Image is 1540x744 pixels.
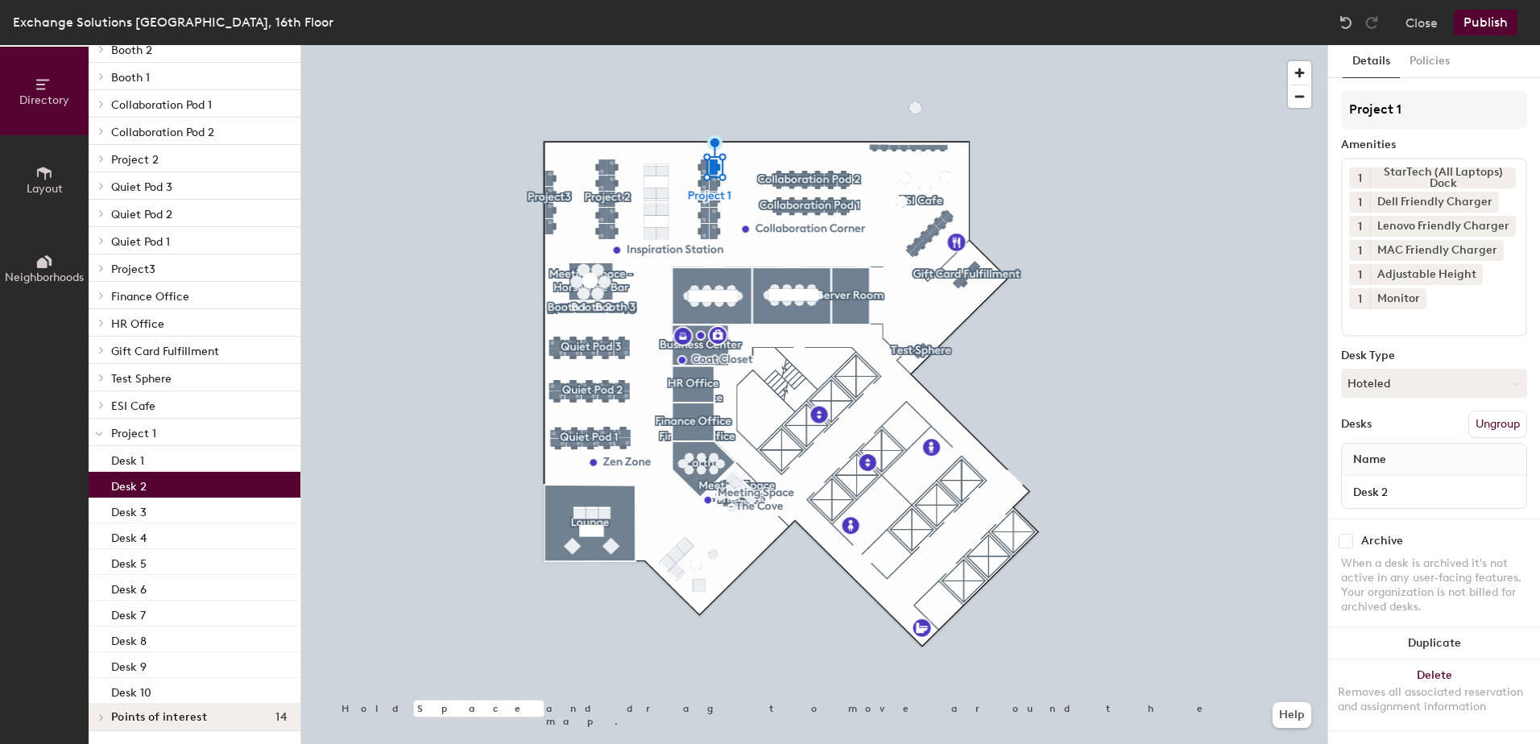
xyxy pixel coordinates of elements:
img: Redo [1364,14,1380,31]
span: 1 [1358,242,1362,259]
div: Monitor [1370,288,1426,309]
span: Neighborhoods [5,271,84,284]
button: 1 [1349,192,1370,213]
div: StarTech (All Laptops) Dock [1370,167,1516,188]
span: 1 [1358,267,1362,283]
div: Exchange Solutions [GEOGRAPHIC_DATA], 16th Floor [13,12,333,32]
p: Desk 4 [111,527,147,545]
span: Quiet Pod 1 [111,235,170,249]
span: Collaboration Pod 1 [111,98,212,112]
div: Archive [1361,535,1403,548]
p: Desk 5 [111,552,147,571]
span: Directory [19,93,69,107]
span: 14 [275,711,288,724]
span: ESI Cafe [111,399,155,413]
span: Gift Card Fulfillment [111,345,219,358]
span: 1 [1358,194,1362,211]
span: Name [1345,445,1394,474]
span: Test Sphere [111,372,172,386]
span: Points of interest [111,711,207,724]
div: Lenovo Friendly Charger [1370,216,1516,237]
button: Policies [1400,45,1459,78]
div: Adjustable Height [1370,264,1483,285]
button: Duplicate [1328,627,1540,659]
span: Collaboration Pod 2 [111,126,214,139]
button: 1 [1349,264,1370,285]
span: 1 [1358,218,1362,235]
button: Publish [1454,10,1517,35]
p: Desk 3 [111,501,147,519]
div: Amenities [1341,138,1527,151]
button: Ungroup [1468,411,1527,438]
span: Quiet Pod 2 [111,208,172,221]
p: Desk 9 [111,655,147,674]
div: Removes all associated reservation and assignment information [1338,685,1530,714]
div: When a desk is archived it's not active in any user-facing features. Your organization is not bil... [1341,556,1527,614]
input: Unnamed desk [1345,481,1523,503]
button: 1 [1349,240,1370,261]
button: Details [1343,45,1400,78]
p: Desk 7 [111,604,146,622]
span: 1 [1358,170,1362,187]
div: Dell Friendly Charger [1370,192,1499,213]
span: HR Office [111,317,164,331]
button: 1 [1349,167,1370,188]
p: Desk 8 [111,630,147,648]
span: Booth 2 [111,43,152,57]
p: Desk 6 [111,578,147,597]
button: Close [1405,10,1438,35]
span: Project 1 [111,427,156,440]
button: Hoteled [1341,369,1527,398]
span: Quiet Pod 3 [111,180,172,194]
button: 1 [1349,288,1370,309]
img: Undo [1338,14,1354,31]
button: DeleteRemoves all associated reservation and assignment information [1328,659,1540,730]
span: Project3 [111,262,155,276]
span: Booth 1 [111,71,150,85]
p: Desk 10 [111,681,151,700]
p: Desk 2 [111,475,147,494]
button: 1 [1349,216,1370,237]
span: Layout [27,182,63,196]
div: MAC Friendly Charger [1370,240,1504,261]
span: 1 [1358,291,1362,308]
span: Project 2 [111,153,159,167]
button: Help [1273,702,1311,728]
div: Desk Type [1341,349,1527,362]
span: Finance Office [111,290,189,304]
div: Desks [1341,418,1372,431]
p: Desk 1 [111,449,144,468]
